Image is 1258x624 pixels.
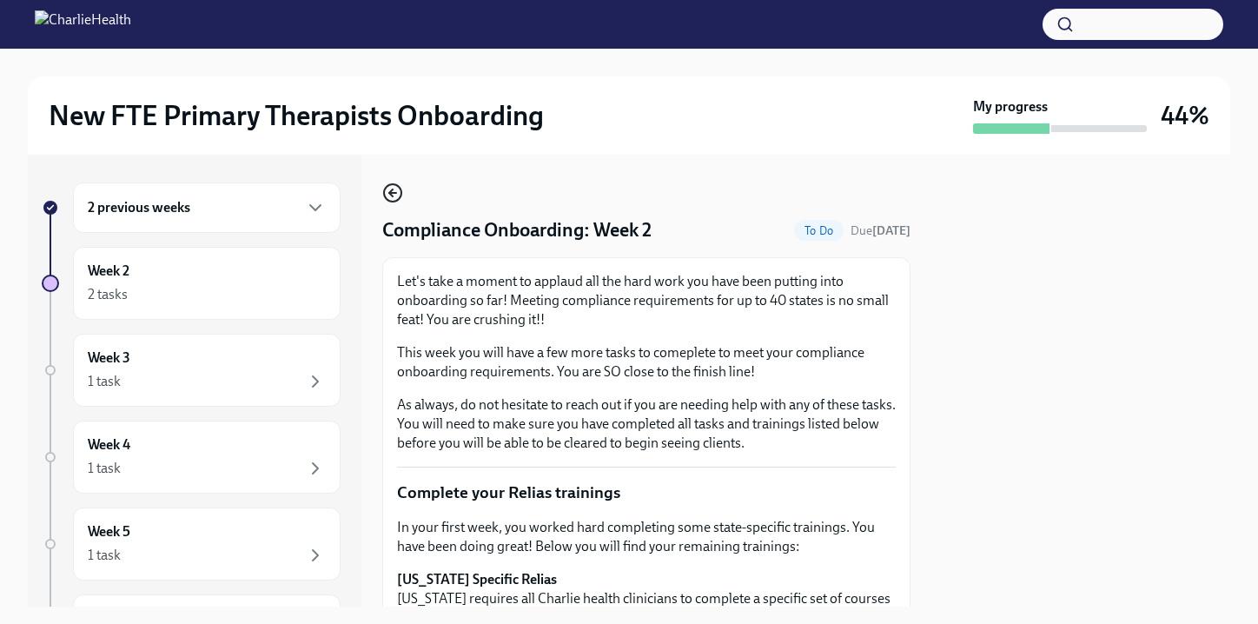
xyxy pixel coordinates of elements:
[88,285,128,304] div: 2 tasks
[73,183,341,233] div: 2 previous weeks
[88,198,190,217] h6: 2 previous weeks
[851,222,910,239] span: September 27th, 2025 10:00
[397,343,896,382] p: This week you will have a few more tasks to comeplete to meet your compliance onboarding requirem...
[88,522,130,541] h6: Week 5
[794,224,844,237] span: To Do
[1161,100,1209,131] h3: 44%
[382,217,652,243] h4: Compliance Onboarding: Week 2
[42,508,341,581] a: Week 51 task
[88,349,130,368] h6: Week 3
[872,223,910,238] strong: [DATE]
[397,571,557,587] strong: [US_STATE] Specific Relias
[49,98,544,133] h2: New FTE Primary Therapists Onboarding
[88,262,129,281] h6: Week 2
[851,223,910,238] span: Due
[397,395,896,453] p: As always, do not hesitate to reach out if you are needing help with any of these tasks. You will...
[88,459,121,478] div: 1 task
[88,372,121,391] div: 1 task
[88,435,130,455] h6: Week 4
[397,518,896,556] p: In your first week, you worked hard completing some state-specific trainings. You have been doing...
[397,481,896,504] p: Complete your Relias trainings
[42,334,341,407] a: Week 31 task
[35,10,131,38] img: CharlieHealth
[397,272,896,329] p: Let's take a moment to applaud all the hard work you have been putting into onboarding so far! Me...
[42,247,341,320] a: Week 22 tasks
[42,421,341,494] a: Week 41 task
[973,97,1048,116] strong: My progress
[88,546,121,565] div: 1 task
